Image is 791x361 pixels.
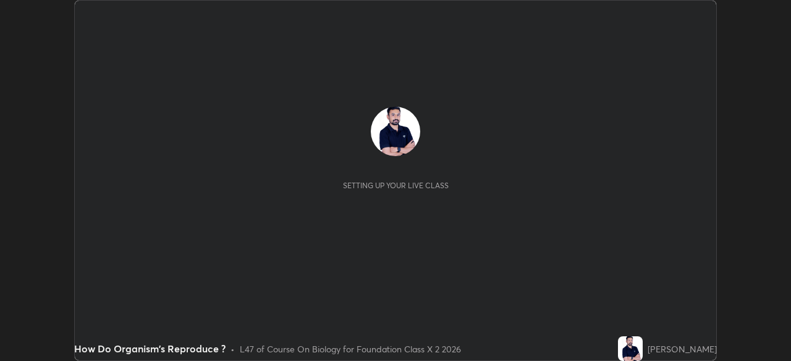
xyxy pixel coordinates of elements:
div: How Do Organism's Reproduce ? [74,341,226,356]
div: • [231,342,235,355]
div: [PERSON_NAME] [648,342,717,355]
div: Setting up your live class [343,181,449,190]
img: 7e9519aaa40c478c8e433eec809aff1a.jpg [371,107,420,156]
img: 7e9519aaa40c478c8e433eec809aff1a.jpg [618,336,643,361]
div: L47 of Course On Biology for Foundation Class X 2 2026 [240,342,461,355]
